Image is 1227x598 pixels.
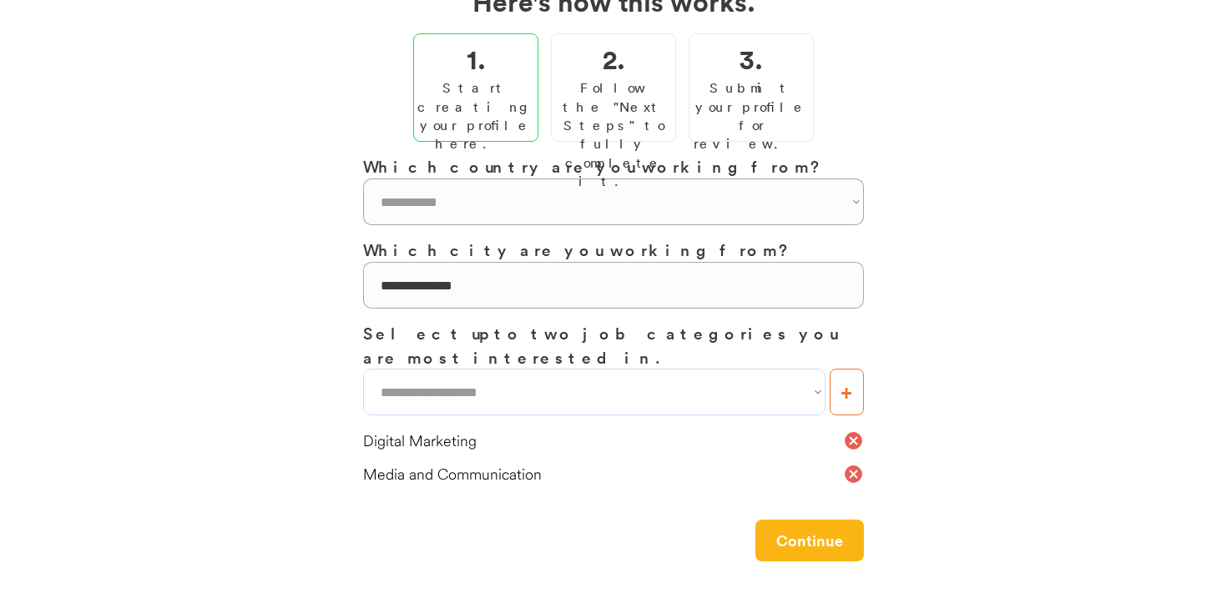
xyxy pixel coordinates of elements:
[363,238,864,262] h3: Which city are you working from?
[755,520,864,561] button: Continue
[830,369,864,415] button: +
[843,430,864,451] button: cancel
[843,464,864,485] button: cancel
[556,78,671,190] div: Follow the "Next Steps" to fully complete it.
[417,78,534,153] div: Start creating your profile here.
[363,464,843,485] div: Media and Communication
[363,321,864,369] h3: Select up to two job categories you are most interested in.
[467,38,486,78] h2: 1.
[363,430,843,451] div: Digital Marketing
[603,38,625,78] h2: 2.
[694,78,809,153] div: Submit your profile for review.
[363,154,864,178] h3: Which country are you working from?
[740,38,763,78] h2: 3.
